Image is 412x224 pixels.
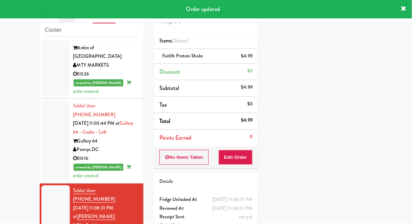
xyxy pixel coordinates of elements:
div: Receipt Sent [159,213,253,222]
span: · [PHONE_NUMBER] [73,102,115,118]
span: reviewed by [PERSON_NAME] [74,164,124,171]
div: $0 [247,100,253,108]
div: Gallery 64 [73,137,138,146]
div: Fridge Unlocked At [159,195,253,204]
div: 00:16 [73,154,138,163]
span: Subtotal [159,84,180,92]
span: Total [159,117,171,125]
span: Order updated [186,5,220,13]
span: order created [73,79,131,95]
div: $4.99 [241,116,253,125]
span: [DATE] 11:03:44 PM at [73,120,120,127]
span: (1 ) [172,37,188,45]
a: Tablet User· [PHONE_NUMBER] [73,187,115,203]
span: not yet [239,213,253,220]
li: Tablet User· [PHONE_NUMBER][DATE] 11:03:44 PM atGallery 64 - Cooler - LeftGallery 64Pennys DC00:1... [40,99,143,183]
div: Reviewed At [159,204,253,213]
div: 00:26 [73,70,138,79]
div: $0 [247,67,253,75]
span: Discount [159,68,181,76]
span: Points Earned [159,134,191,142]
a: [PERSON_NAME] [77,213,115,220]
div: 0 [250,133,253,141]
div: [DATE] 11:08:31 PM [212,195,253,204]
input: Search vision orders [45,24,138,37]
div: $4.99 [241,52,253,61]
li: Tablet User· [PHONE_NUMBER][DATE] 11:02:51 PM atArden of Warrenville - CoolerArden of [GEOGRAPHIC... [40,6,143,99]
span: Items [159,37,188,45]
div: Details [159,177,253,186]
span: reviewed by [PERSON_NAME] [74,79,124,86]
div: $4.99 [241,83,253,92]
div: MTY MARKETS [73,61,138,70]
div: [DATE] 11:34:23 PM [212,204,253,213]
span: Tax [159,101,167,109]
ng-pluralize: item [176,37,186,45]
h5: Pennys DC [159,19,253,24]
div: Pennys DC [73,145,138,154]
span: [DATE] 11:08:31 PM at [73,205,114,220]
div: Arden of [GEOGRAPHIC_DATA] [73,44,138,61]
a: Tablet User· [PHONE_NUMBER] [73,102,115,118]
button: No Items Taken [159,150,209,165]
span: Fairlife Protein Shake [162,52,203,59]
button: Edit Order [219,150,253,165]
